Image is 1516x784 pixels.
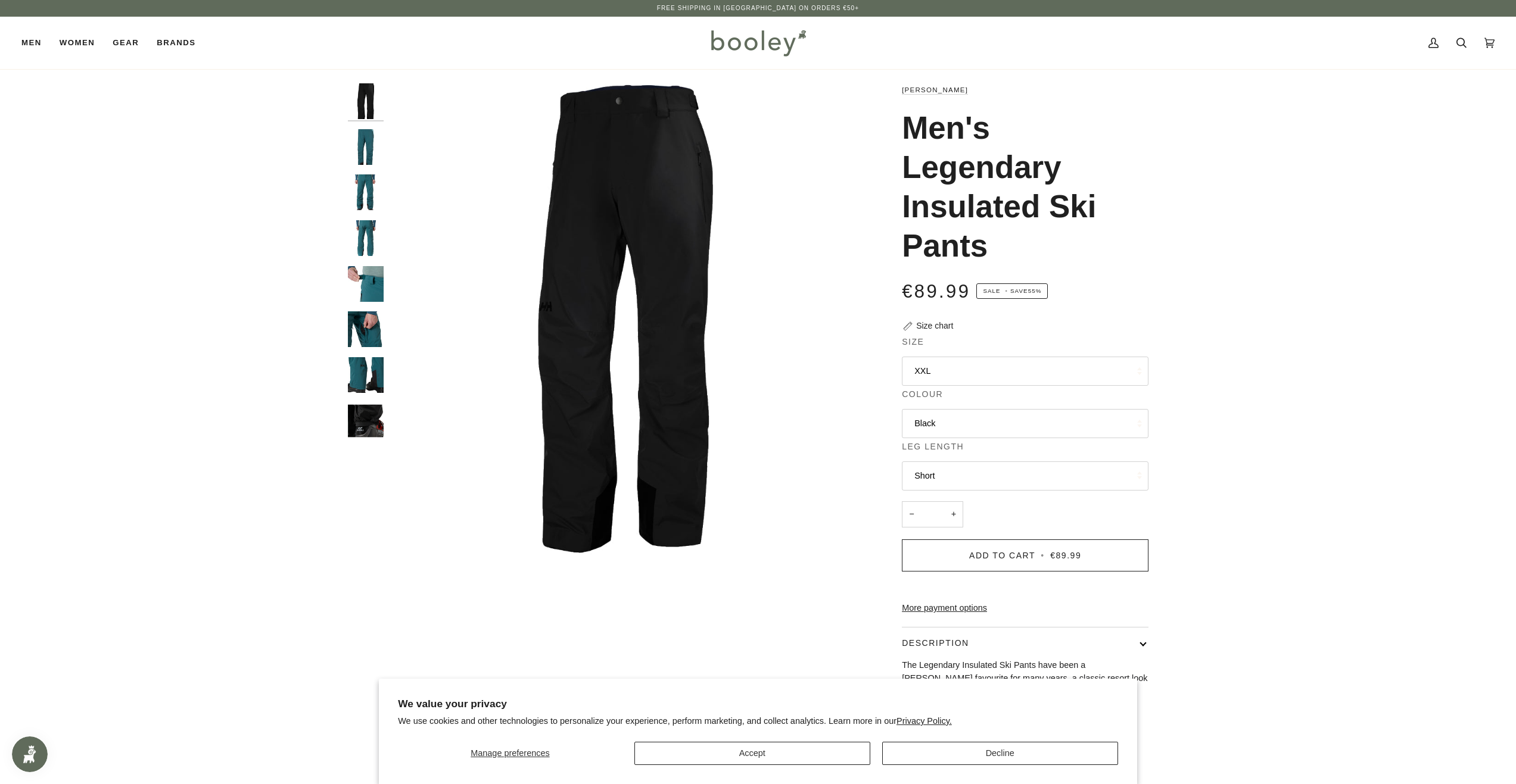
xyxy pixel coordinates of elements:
[902,501,963,528] input: Quantity
[902,108,1140,266] h1: Men's Legendary Insulated Ski Pants
[471,748,549,758] span: Manage preferences
[896,716,952,726] a: Privacy Policy.
[902,602,1148,615] a: More payment options
[902,86,968,93] a: [PERSON_NAME]
[882,742,1118,765] button: Decline
[348,83,384,119] img: Helly Hansen Men's Legendary Insulated Pants Black - Booley Galway
[902,336,924,348] span: Size
[21,17,51,69] a: Men
[969,551,1035,560] span: Add to Cart
[1050,551,1081,560] span: €89.99
[976,283,1048,299] span: Save
[902,627,1148,659] button: Description
[657,4,859,13] p: Free Shipping in [GEOGRAPHIC_DATA] on Orders €50+
[398,716,1118,727] p: We use cookies and other technologies to personalize your experience, perform marketing, and coll...
[60,37,95,49] span: Women
[398,698,1118,710] h2: We value your privacy
[348,357,384,393] img: Helly Hansen Men's Legendary Insulated Pants - Booley Galway
[348,311,384,347] img: Helly Hansen Men's Legendary Insulated Pants - Booley Galway
[944,501,963,528] button: +
[12,736,48,772] iframe: Button to open loyalty program pop-up
[634,742,870,765] button: Accept
[390,83,861,554] img: Helly Hansen Men&#39;s Legendary Insulated Pants Black - Booley Galway
[902,357,1148,386] button: XXL
[1038,551,1047,560] span: •
[902,659,1148,698] p: The Legendary Insulated Ski Pants have been a [PERSON_NAME] favourite for many years, a classic r...
[348,266,384,302] img: Helly Hansen Men's Legendary Insulated Pants - Booley Galway
[902,281,970,302] span: €89.99
[21,37,42,49] span: Men
[1028,288,1042,294] span: 55%
[706,26,810,60] img: Booley
[348,129,384,165] img: Helly Hansen Men's Legendary Insulated Pants Dark Creek - Booley Galway
[113,37,139,49] span: Gear
[902,388,943,401] span: Colour
[916,320,953,332] div: Size chart
[348,403,384,439] img: Helly Hansen Men's Legendary Insulated Pants - Booley Galway
[983,288,1000,294] span: Sale
[148,17,204,69] a: Brands
[348,174,384,210] img: Helly Hansen Men's Legendary Insulated Pants - Booley Galway
[157,37,195,49] span: Brands
[902,409,1148,438] button: Black
[902,461,1148,491] button: Short
[348,220,384,256] img: Helly Hansen Men's Legendary Insulated Pants - Booley Galway
[398,742,622,765] button: Manage preferences
[1003,288,1010,294] em: •
[104,17,148,69] a: Gear
[902,501,921,528] button: −
[902,539,1148,571] button: Add to Cart • €89.99
[51,17,104,69] a: Women
[390,83,861,554] div: Helly Hansen Men's Legendary Insulated Pants Black - Booley Galway
[902,441,964,453] span: Leg Length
